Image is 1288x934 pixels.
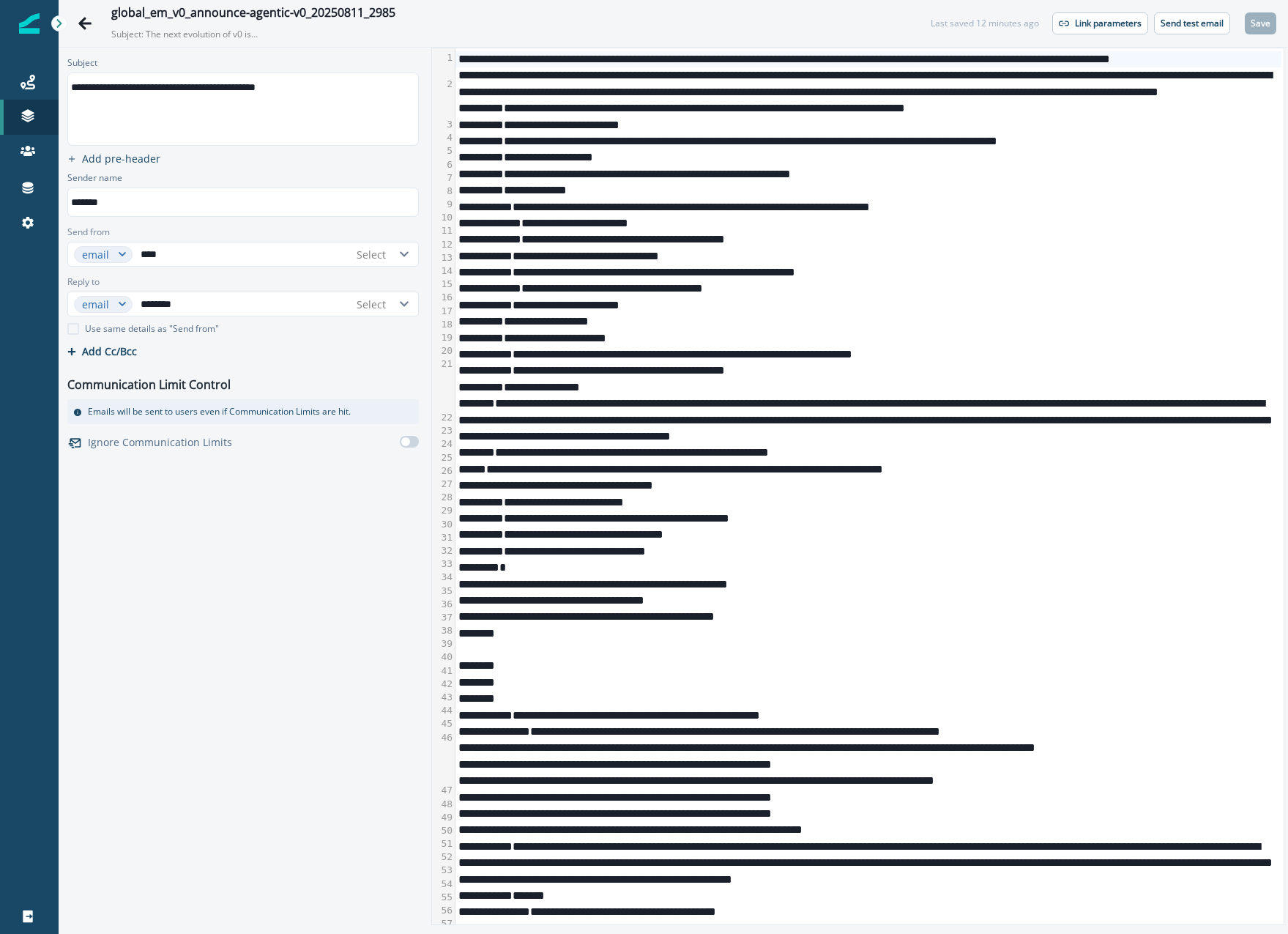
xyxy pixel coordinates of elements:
[88,405,351,418] p: Emails will be sent to users even if Communication Limits are hit.
[432,544,455,557] div: 32
[432,811,455,824] div: 49
[432,238,455,251] div: 12
[432,731,455,785] div: 46
[432,344,455,357] div: 20
[432,531,455,544] div: 31
[432,131,455,144] div: 4
[1251,18,1270,29] p: Save
[1075,18,1142,29] p: Link parameters
[432,424,455,437] div: 23
[432,904,455,917] div: 56
[67,56,97,73] p: Subject
[67,275,100,289] label: Reply to
[432,264,455,278] div: 14
[432,557,455,571] div: 33
[1161,18,1224,29] p: Send test email
[432,331,455,344] div: 19
[432,464,455,478] div: 26
[432,891,455,904] div: 55
[432,878,455,891] div: 54
[88,434,232,450] p: Ignore Communication Limits
[432,624,455,637] div: 38
[1245,12,1276,34] button: Save
[432,51,455,78] div: 1
[111,6,395,22] div: global_em_v0_announce-agentic-v0_20250811_2985
[432,198,455,211] div: 9
[432,224,455,237] div: 11
[67,226,110,239] label: Send from
[111,22,258,41] p: Subject: The next evolution of v0 is here – try it for free
[432,251,455,264] div: 13
[62,152,166,166] button: add preheader
[432,611,455,624] div: 37
[432,704,455,717] div: 44
[432,651,455,664] div: 40
[931,17,1039,30] div: Last saved 12 minutes ago
[1154,12,1230,34] button: Send test email
[432,864,455,877] div: 53
[432,318,455,331] div: 18
[432,278,455,291] div: 15
[432,504,455,517] div: 29
[432,518,455,531] div: 30
[432,211,455,224] div: 10
[432,291,455,304] div: 16
[70,9,100,38] button: Go back
[432,798,455,811] div: 48
[432,158,455,171] div: 6
[82,247,111,262] div: email
[82,297,111,312] div: email
[432,691,455,704] div: 43
[432,185,455,198] div: 8
[432,305,455,318] div: 17
[432,585,455,598] div: 35
[432,917,455,930] div: 57
[432,824,455,837] div: 50
[432,491,455,504] div: 28
[432,171,455,185] div: 7
[432,451,455,464] div: 25
[357,297,386,312] div: Select
[432,437,455,451] div: 24
[19,13,40,34] img: Inflection
[357,247,386,262] div: Select
[85,322,219,336] p: Use same details as "Send from"
[432,144,455,157] div: 5
[432,837,455,850] div: 51
[432,784,455,797] div: 47
[67,344,137,358] button: Add Cc/Bcc
[432,78,455,118] div: 2
[432,637,455,651] div: 39
[432,598,455,611] div: 36
[432,357,455,411] div: 21
[82,152,160,166] p: Add pre-header
[67,376,231,393] p: Communication Limit Control
[432,571,455,584] div: 34
[432,850,455,864] div: 52
[432,478,455,491] div: 27
[432,678,455,691] div: 42
[432,717,455,730] div: 45
[67,171,122,188] p: Sender name
[432,118,455,131] div: 3
[432,411,455,424] div: 22
[1052,12,1148,34] button: Link parameters
[432,664,455,678] div: 41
